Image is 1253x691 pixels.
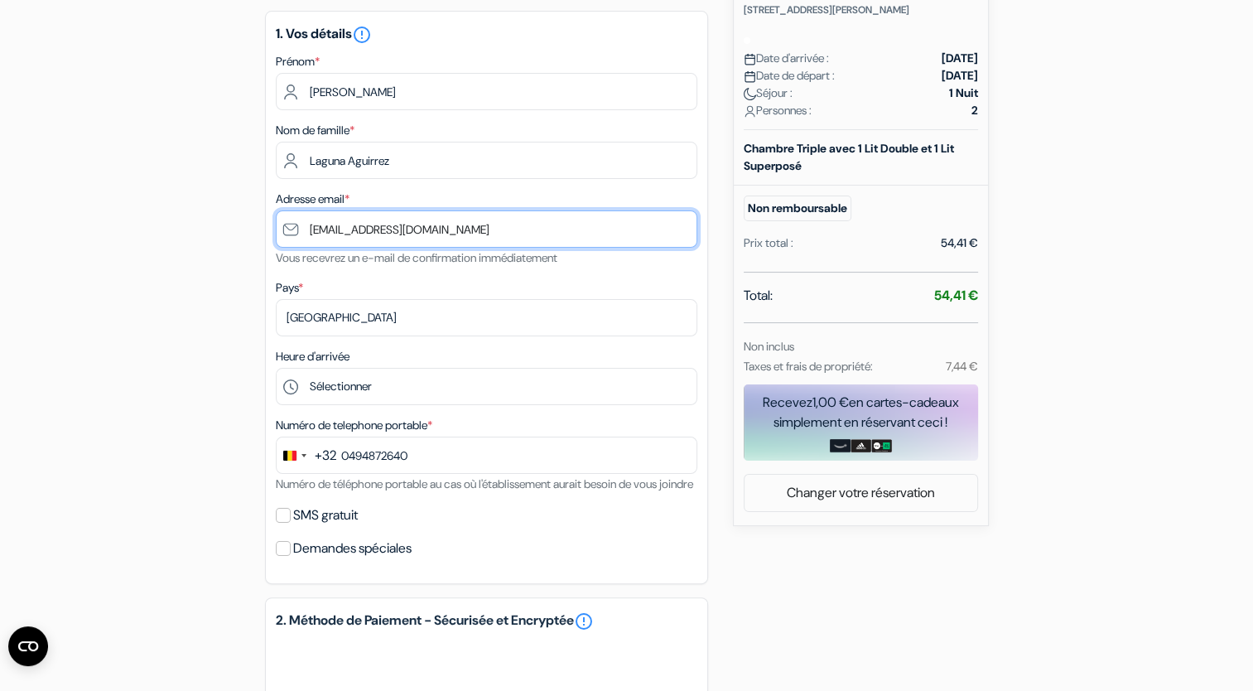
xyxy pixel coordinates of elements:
strong: 2 [971,102,978,119]
small: 7,44 € [945,359,977,374]
p: [STREET_ADDRESS][PERSON_NAME] [744,3,978,17]
label: Adresse email [276,191,349,208]
button: Change country, selected Belgium (+32) [277,437,336,473]
span: 1,00 € [812,394,849,411]
small: Numéro de téléphone portable au cas où l'établissement aurait besoin de vous joindre [276,476,693,491]
img: calendar.svg [744,53,756,65]
label: Nom de famille [276,122,354,139]
input: 470 12 34 56 [276,437,697,474]
label: Numéro de telephone portable [276,417,432,434]
label: Demandes spéciales [293,537,412,560]
span: Séjour : [744,85,793,102]
h5: 2. Méthode de Paiement - Sécurisée et Encryptée [276,611,697,631]
div: +32 [315,446,336,466]
img: adidas-card.png [851,439,871,452]
strong: 1 Nuit [949,85,978,102]
a: error_outline [574,611,594,631]
img: user_icon.svg [744,105,756,118]
b: Chambre Triple avec 1 Lit Double et 1 Lit Superposé [744,141,954,173]
strong: 54,41 € [934,287,978,304]
label: SMS gratuit [293,504,358,527]
label: Heure d'arrivée [276,348,349,365]
span: Date d'arrivée : [744,50,829,67]
strong: [DATE] [942,67,978,85]
button: Ouvrir le widget CMP [8,626,48,666]
a: Changer votre réservation [745,477,977,509]
a: error_outline [352,25,372,42]
h5: 1. Vos détails [276,25,697,45]
img: uber-uber-eats-card.png [871,439,892,452]
small: Taxes et frais de propriété: [744,359,873,374]
div: 54,41 € [941,234,978,252]
input: Entrer adresse e-mail [276,210,697,248]
input: Entrer le nom de famille [276,142,697,179]
input: Entrez votre prénom [276,73,697,110]
div: Recevez en cartes-cadeaux simplement en réservant ceci ! [744,393,978,432]
i: error_outline [352,25,372,45]
label: Prénom [276,53,320,70]
span: Total: [744,286,773,306]
span: Date de départ : [744,67,835,85]
strong: [DATE] [942,50,978,67]
span: Personnes : [744,102,812,119]
small: Non remboursable [744,196,851,221]
img: moon.svg [744,88,756,100]
small: Vous recevrez un e-mail de confirmation immédiatement [276,250,557,265]
div: Prix total : [744,234,793,252]
img: calendar.svg [744,70,756,83]
label: Pays [276,279,303,297]
img: amazon-card-no-text.png [830,439,851,452]
small: Non inclus [744,339,794,354]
